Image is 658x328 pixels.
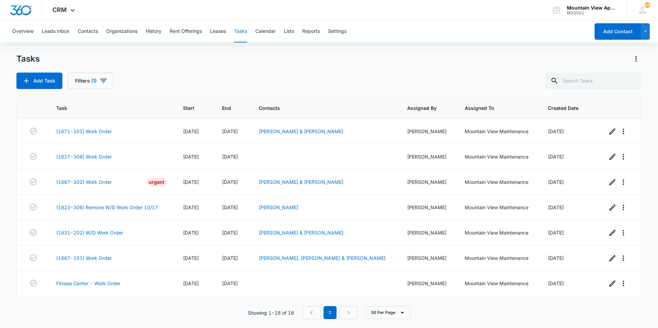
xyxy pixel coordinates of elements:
[302,306,358,319] nav: Pagination
[91,78,97,83] span: (1)
[210,21,226,42] button: Leases
[248,309,294,316] p: Showing 1-18 of 18
[465,153,531,160] div: Mountain View Maintenance
[56,229,123,236] a: (1831-202) W/D Work Order
[407,204,449,211] div: [PERSON_NAME]
[222,204,238,210] span: [DATE]
[407,254,449,262] div: [PERSON_NAME]
[42,21,70,42] button: Leads Inbox
[183,280,199,286] span: [DATE]
[56,153,112,160] a: (1827-306) Work Order
[328,21,346,42] button: Settings
[222,179,238,185] span: [DATE]
[183,128,199,134] span: [DATE]
[255,21,276,42] button: Calendar
[56,104,157,112] span: Task
[68,73,113,89] button: Filters(1)
[407,280,449,287] div: [PERSON_NAME]
[548,128,564,134] span: [DATE]
[407,128,449,135] div: [PERSON_NAME]
[284,21,294,42] button: Lists
[183,154,199,160] span: [DATE]
[645,2,650,8] span: 44
[567,5,617,11] div: account name
[465,254,531,262] div: Mountain View Maintenance
[366,306,410,319] button: 50 Per Page
[465,204,531,211] div: Mountain View Maintenance
[183,179,199,185] span: [DATE]
[222,230,238,236] span: [DATE]
[259,204,298,210] a: [PERSON_NAME]
[567,11,617,15] div: account id
[259,179,343,185] a: [PERSON_NAME] & [PERSON_NAME]
[183,255,199,261] span: [DATE]
[56,178,112,186] a: (1867-202) Work Order
[56,204,158,211] a: (1823-306) Remove W/D Work Order 10/17
[631,53,642,64] button: Actions
[222,154,238,160] span: [DATE]
[56,280,120,287] a: Fitness Center - Work Order
[407,229,449,236] div: [PERSON_NAME]
[170,21,202,42] button: Rent Offerings
[545,73,642,89] input: Search Tasks
[222,128,238,134] span: [DATE]
[324,306,337,319] em: 1
[222,255,238,261] span: [DATE]
[52,6,67,13] span: CRM
[259,255,386,261] a: [PERSON_NAME], [PERSON_NAME] & [PERSON_NAME]
[183,204,199,210] span: [DATE]
[12,21,34,42] button: Overview
[465,229,531,236] div: Mountain View Maintenance
[259,128,343,134] a: [PERSON_NAME] & [PERSON_NAME]
[407,104,439,112] span: Assigned By
[234,21,247,42] button: Tasks
[595,23,641,40] button: Add Contact
[548,104,581,112] span: Created Date
[645,2,650,8] div: notifications count
[259,104,381,112] span: Contacts
[407,153,449,160] div: [PERSON_NAME]
[222,104,232,112] span: End
[147,178,167,186] div: Urgent
[548,230,564,236] span: [DATE]
[548,204,564,210] span: [DATE]
[465,280,531,287] div: Mountain View Maintenance
[548,154,564,160] span: [DATE]
[106,21,137,42] button: Organizations
[183,104,196,112] span: Start
[465,104,521,112] span: Assigned To
[16,54,40,64] h1: Tasks
[16,73,62,89] button: Add Task
[407,178,449,186] div: [PERSON_NAME]
[465,128,531,135] div: Mountain View Maintenance
[78,21,98,42] button: Contacts
[146,21,161,42] button: History
[56,254,112,262] a: (1867-101) Work Order
[548,255,564,261] span: [DATE]
[259,230,343,236] a: [PERSON_NAME] & [PERSON_NAME]
[56,128,112,135] a: (1871-101) Work Order
[548,179,564,185] span: [DATE]
[465,178,531,186] div: Mountain View Maintenance
[183,230,199,236] span: [DATE]
[302,21,320,42] button: Reports
[548,280,564,286] span: [DATE]
[222,280,238,286] span: [DATE]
